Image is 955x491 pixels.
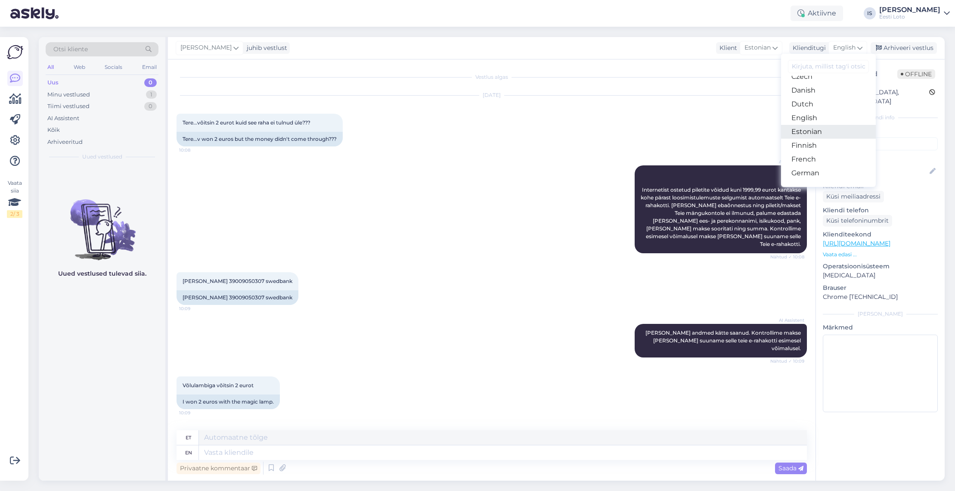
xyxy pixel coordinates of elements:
div: [DATE] [177,91,807,99]
div: Aktiivne [791,6,843,21]
div: [GEOGRAPHIC_DATA], [GEOGRAPHIC_DATA] [825,88,929,106]
div: Privaatne kommentaar [177,463,260,474]
span: [PERSON_NAME] [180,43,232,53]
p: Kliendi telefon [823,206,938,215]
a: English [781,111,876,125]
div: Vestlus algas [177,73,807,81]
p: Märkmed [823,323,938,332]
a: Hungarian [781,180,876,194]
a: German [781,166,876,180]
p: Brauser [823,283,938,292]
div: Arhiveeri vestlus [871,42,937,54]
div: Web [72,62,87,73]
span: Tere...võitsin 2 eurot kuid see raha ei tulnud üle??? [183,119,310,126]
input: Lisa tag [823,137,938,150]
span: 10:08 [179,147,211,153]
div: Eesti Loto [879,13,940,20]
div: juhib vestlust [243,44,287,53]
span: [PERSON_NAME] 39009050307 swedbank [183,278,292,284]
div: Uus [47,78,59,87]
a: Czech [781,70,876,84]
span: Offline [897,69,935,79]
div: Küsi telefoninumbrit [823,215,892,227]
div: All [46,62,56,73]
div: 2 / 3 [7,210,22,218]
div: [PERSON_NAME] 39009050307 swedbank [177,290,298,305]
span: AI Assistent [772,158,804,165]
span: AI Assistent [772,317,804,323]
div: I won 2 euros with the magic lamp. [177,395,280,409]
a: Estonian [781,125,876,139]
span: 10:09 [179,410,211,416]
span: Saada [778,464,803,472]
p: Kliendi nimi [823,154,938,163]
div: Klient [716,44,737,53]
span: [PERSON_NAME] andmed kätte saanud. Kontrollime makse [PERSON_NAME] suuname selle teie e-rahakotti... [645,329,802,351]
div: 1 [146,90,157,99]
div: 0 [144,102,157,111]
div: Küsi meiliaadressi [823,191,884,202]
img: No chats [39,184,165,261]
p: Kliendi tag'id [823,127,938,136]
div: Socials [103,62,124,73]
div: Arhiveeritud [47,138,83,146]
div: [PERSON_NAME] [879,6,940,13]
span: Otsi kliente [53,45,88,54]
p: Uued vestlused tulevad siia. [58,269,146,278]
div: AI Assistent [47,114,79,123]
p: Klienditeekond [823,230,938,239]
p: Operatsioonisüsteem [823,262,938,271]
div: et [186,430,191,445]
p: Vaata edasi ... [823,251,938,258]
div: Email [140,62,158,73]
span: Nähtud ✓ 10:08 [770,254,804,260]
a: Dutch [781,97,876,111]
p: Chrome [TECHNICAL_ID] [823,292,938,301]
div: IS [864,7,876,19]
div: Tiimi vestlused [47,102,90,111]
div: Minu vestlused [47,90,90,99]
span: Uued vestlused [82,153,122,161]
a: [PERSON_NAME]Eesti Loto [879,6,950,20]
a: Finnish [781,139,876,152]
span: Nähtud ✓ 10:09 [770,358,804,364]
span: English [833,43,856,53]
div: en [185,445,192,460]
a: Danish [781,84,876,97]
div: Klienditugi [789,44,826,53]
div: Kliendi info [823,114,938,121]
div: [PERSON_NAME] [823,310,938,318]
div: 0 [144,78,157,87]
img: Askly Logo [7,44,23,60]
div: Kõik [47,126,60,134]
p: [MEDICAL_DATA] [823,271,938,280]
input: Kirjuta, millist tag'i otsid [788,60,869,73]
p: Kliendi email [823,182,938,191]
a: [URL][DOMAIN_NAME] [823,239,890,247]
input: Lisa nimi [823,167,928,176]
div: Tere...v won 2 euros but the money didn't come through??? [177,132,343,146]
div: Vaata siia [7,179,22,218]
a: French [781,152,876,166]
span: 10:09 [179,305,211,312]
span: Võlulambiga võitsin 2 eurot [183,382,254,388]
span: Estonian [744,43,771,53]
